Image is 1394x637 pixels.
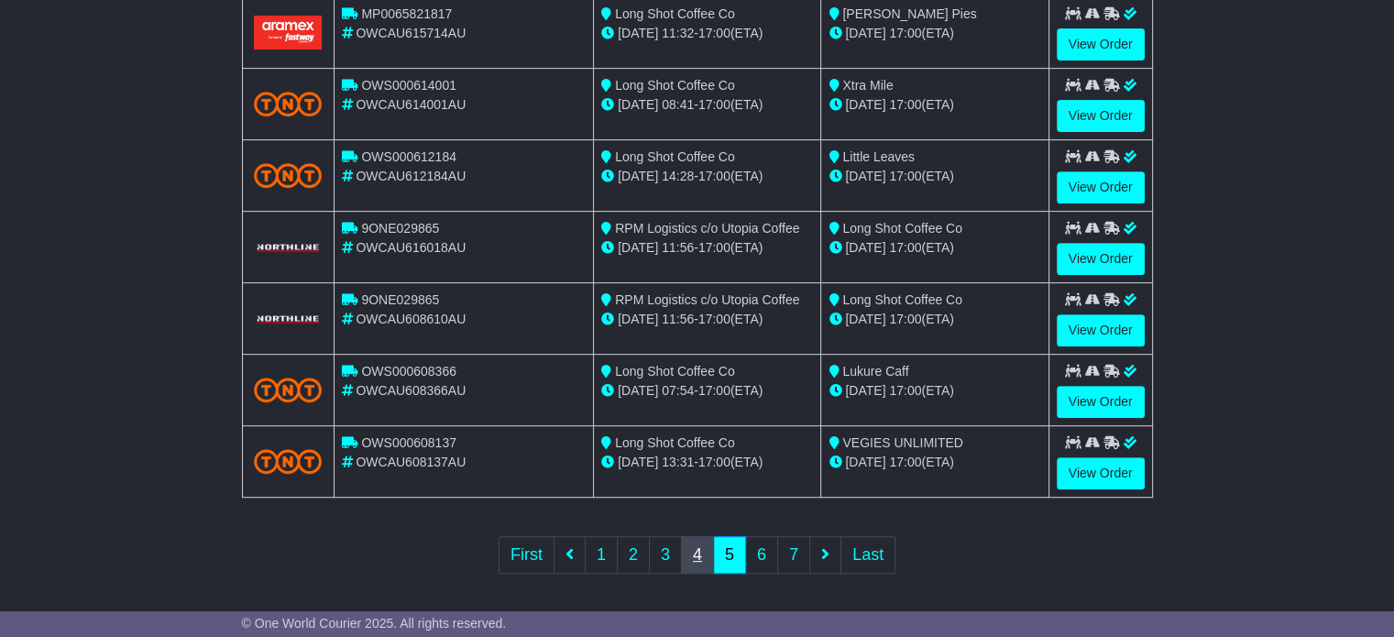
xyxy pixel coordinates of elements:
span: 17:00 [698,169,730,183]
a: View Order [1057,457,1145,489]
span: 17:00 [889,240,921,255]
a: View Order [1057,28,1145,60]
a: View Order [1057,100,1145,132]
span: OWCAU616018AU [356,240,466,255]
span: [DATE] [845,240,885,255]
span: [DATE] [845,455,885,469]
span: Long Shot Coffee Co [615,6,735,21]
div: - (ETA) [601,24,813,43]
span: [DATE] [618,455,658,469]
span: Long Shot Coffee Co [842,221,962,236]
span: Lukure Caff [842,364,908,379]
span: OWCAU608137AU [356,455,466,469]
span: [DATE] [618,383,658,398]
span: 14:28 [662,169,694,183]
span: [DATE] [845,312,885,326]
span: OWCAU608610AU [356,312,466,326]
img: Aramex.png [254,16,323,49]
span: 11:56 [662,312,694,326]
a: View Order [1057,386,1145,418]
a: 2 [617,536,650,574]
a: 6 [745,536,778,574]
span: 17:00 [698,455,730,469]
span: 17:00 [889,169,921,183]
span: [DATE] [618,97,658,112]
span: 17:00 [698,312,730,326]
span: 17:00 [889,97,921,112]
span: Long Shot Coffee Co [615,78,735,93]
span: [DATE] [618,26,658,40]
span: [PERSON_NAME] Pies [842,6,976,21]
img: TNT_Domestic.png [254,378,323,402]
span: 17:00 [698,240,730,255]
span: [DATE] [618,240,658,255]
span: OWCAU608366AU [356,383,466,398]
div: - (ETA) [601,381,813,401]
img: TNT_Domestic.png [254,163,323,188]
span: 9ONE029865 [361,292,439,307]
span: Xtra Mile [842,78,893,93]
div: (ETA) [829,381,1040,401]
span: 17:00 [698,383,730,398]
a: Last [840,536,895,574]
span: 9ONE029865 [361,221,439,236]
div: (ETA) [829,95,1040,115]
span: 13:31 [662,455,694,469]
span: 17:00 [698,97,730,112]
div: - (ETA) [601,95,813,115]
img: GetCarrierServiceLogo [254,313,323,324]
span: 17:00 [889,455,921,469]
span: 11:56 [662,240,694,255]
span: [DATE] [845,26,885,40]
span: OWCAU612184AU [356,169,466,183]
span: Long Shot Coffee Co [615,435,735,450]
a: 5 [713,536,746,574]
span: OWS000612184 [361,149,456,164]
div: (ETA) [829,238,1040,258]
div: - (ETA) [601,238,813,258]
span: Little Leaves [842,149,915,164]
a: 3 [649,536,682,574]
a: 4 [681,536,714,574]
span: [DATE] [618,312,658,326]
span: 08:41 [662,97,694,112]
span: [DATE] [618,169,658,183]
span: OWS000608137 [361,435,456,450]
div: (ETA) [829,310,1040,329]
span: 17:00 [889,26,921,40]
img: GetCarrierServiceLogo [254,242,323,253]
span: [DATE] [845,383,885,398]
span: OWCAU614001AU [356,97,466,112]
div: - (ETA) [601,167,813,186]
a: View Order [1057,243,1145,275]
span: 17:00 [698,26,730,40]
a: First [499,536,554,574]
img: TNT_Domestic.png [254,449,323,474]
span: MP0065821817 [361,6,452,21]
span: 07:54 [662,383,694,398]
span: 17:00 [889,383,921,398]
a: View Order [1057,314,1145,346]
div: (ETA) [829,167,1040,186]
div: - (ETA) [601,453,813,472]
span: OWS000608366 [361,364,456,379]
span: Long Shot Coffee Co [615,364,735,379]
span: [DATE] [845,169,885,183]
span: VEGIES UNLIMITED [842,435,962,450]
a: View Order [1057,171,1145,203]
span: RPM Logistics c/o Utopia Coffee [615,292,799,307]
img: TNT_Domestic.png [254,92,323,116]
div: (ETA) [829,24,1040,43]
div: (ETA) [829,453,1040,472]
span: OWS000614001 [361,78,456,93]
a: 1 [585,536,618,574]
span: [DATE] [845,97,885,112]
span: 11:32 [662,26,694,40]
div: - (ETA) [601,310,813,329]
span: Long Shot Coffee Co [615,149,735,164]
a: 7 [777,536,810,574]
span: OWCAU615714AU [356,26,466,40]
span: RPM Logistics c/o Utopia Coffee [615,221,799,236]
span: © One World Courier 2025. All rights reserved. [242,616,507,631]
span: Long Shot Coffee Co [842,292,962,307]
